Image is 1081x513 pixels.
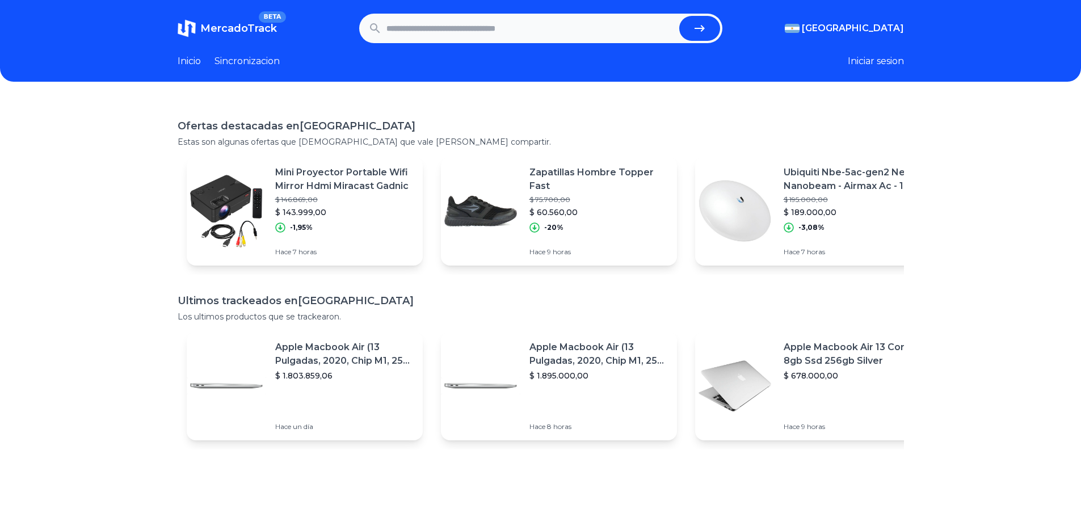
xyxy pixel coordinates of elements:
img: Featured image [441,171,520,251]
p: $ 678.000,00 [784,370,922,381]
p: $ 195.000,00 [784,195,922,204]
p: $ 146.869,00 [275,195,414,204]
a: Featured imageApple Macbook Air (13 Pulgadas, 2020, Chip M1, 256 Gb De Ssd, 8 Gb De Ram) - Plata$... [441,331,677,440]
p: Apple Macbook Air (13 Pulgadas, 2020, Chip M1, 256 Gb De Ssd, 8 Gb De Ram) - Plata [275,340,414,368]
p: Hace 7 horas [275,247,414,256]
h1: Ofertas destacadas en [GEOGRAPHIC_DATA] [178,118,904,134]
a: Featured imageApple Macbook Air 13 Core I5 8gb Ssd 256gb Silver$ 678.000,00Hace 9 horas [695,331,931,440]
p: Hace 8 horas [529,422,668,431]
p: Hace 9 horas [529,247,668,256]
p: Mini Proyector Portable Wifi Mirror Hdmi Miracast Gadnic [275,166,414,193]
button: [GEOGRAPHIC_DATA] [785,22,904,35]
p: $ 143.999,00 [275,207,414,218]
p: Zapatillas Hombre Topper Fast [529,166,668,193]
p: $ 60.560,00 [529,207,668,218]
p: -1,95% [290,223,313,232]
p: Apple Macbook Air 13 Core I5 8gb Ssd 256gb Silver [784,340,922,368]
span: MercadoTrack [200,22,277,35]
p: $ 1.803.859,06 [275,370,414,381]
img: Featured image [187,171,266,251]
img: Argentina [785,24,800,33]
p: -20% [544,223,563,232]
button: Iniciar sesion [848,54,904,68]
img: Featured image [695,346,775,426]
img: Featured image [441,346,520,426]
a: Featured imageMini Proyector Portable Wifi Mirror Hdmi Miracast Gadnic$ 146.869,00$ 143.999,00-1,... [187,157,423,266]
p: Ubiquiti Nbe-5ac-gen2 New Nanobeam - Airmax Ac - 19 Dbi [784,166,922,193]
p: Hace un día [275,422,414,431]
p: $ 1.895.000,00 [529,370,668,381]
span: BETA [259,11,285,23]
p: $ 189.000,00 [784,207,922,218]
a: Sincronizacion [214,54,280,68]
h1: Ultimos trackeados en [GEOGRAPHIC_DATA] [178,293,904,309]
a: Featured imageApple Macbook Air (13 Pulgadas, 2020, Chip M1, 256 Gb De Ssd, 8 Gb De Ram) - Plata$... [187,331,423,440]
p: Los ultimos productos que se trackearon. [178,311,904,322]
a: Featured imageZapatillas Hombre Topper Fast$ 75.700,00$ 60.560,00-20%Hace 9 horas [441,157,677,266]
a: Inicio [178,54,201,68]
p: Hace 7 horas [784,247,922,256]
span: [GEOGRAPHIC_DATA] [802,22,904,35]
p: -3,08% [798,223,825,232]
a: MercadoTrackBETA [178,19,277,37]
img: MercadoTrack [178,19,196,37]
p: Hace 9 horas [784,422,922,431]
p: Apple Macbook Air (13 Pulgadas, 2020, Chip M1, 256 Gb De Ssd, 8 Gb De Ram) - Plata [529,340,668,368]
img: Featured image [187,346,266,426]
a: Featured imageUbiquiti Nbe-5ac-gen2 New Nanobeam - Airmax Ac - 19 Dbi$ 195.000,00$ 189.000,00-3,0... [695,157,931,266]
p: Estas son algunas ofertas que [DEMOGRAPHIC_DATA] que vale [PERSON_NAME] compartir. [178,136,904,148]
img: Featured image [695,171,775,251]
p: $ 75.700,00 [529,195,668,204]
